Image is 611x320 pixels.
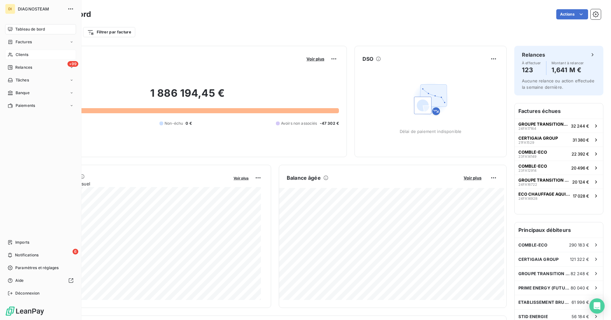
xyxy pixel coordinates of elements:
span: -47 302 € [320,121,339,126]
button: Filtrer par facture [83,27,135,37]
span: ECO CHAUFFAGE AQUITAINE [518,191,570,197]
button: COMBLE-ECO23FA1291420 496 € [515,161,603,175]
span: 24FA16722 [518,183,537,186]
span: Aucune relance ou action effectuée la semaine dernière. [522,78,594,90]
span: 23FA14149 [518,155,537,158]
span: GROUPE TRANSITION ENERGIE [518,122,568,127]
span: Non-échu [165,121,183,126]
h6: Principaux débiteurs [515,222,603,238]
span: COMBLE-ECO [518,150,547,155]
span: Délai de paiement indisponible [400,129,462,134]
span: Avoirs non associés [281,121,317,126]
span: Paramètres et réglages [15,265,59,271]
span: Banque [16,90,30,96]
span: 24FA14928 [518,197,537,200]
span: Voir plus [306,56,324,61]
span: DIAGNOSTEAM [18,6,64,11]
span: Relances [15,65,32,70]
span: STID ENERGIE [518,314,548,319]
span: 61 996 € [572,300,589,305]
span: Clients [16,52,28,58]
span: Voir plus [464,175,481,180]
button: COMBLE-ECO23FA1414922 392 € [515,147,603,161]
h4: 123 [522,65,541,75]
button: GROUPE TRANSITION ENERGIE24FA1672220 124 € [515,175,603,189]
span: Montant à relancer [551,61,584,65]
span: GROUPE TRANSITION ENERGIE [518,271,571,276]
h6: Relances [522,51,545,59]
span: 17 028 € [573,193,589,198]
span: À effectuer [522,61,541,65]
button: Voir plus [305,56,326,62]
span: 24FA17164 [518,127,536,130]
span: Tableau de bord [15,26,45,32]
span: 80 040 € [571,285,589,290]
button: Actions [556,9,588,19]
span: ETABLISSEMENT BRUNET [518,300,572,305]
div: DI [5,4,15,14]
span: 20 496 € [571,165,589,170]
span: 121 322 € [570,257,589,262]
span: 82 248 € [571,271,589,276]
span: COMBLE-ECO [518,242,548,247]
button: Voir plus [462,175,483,181]
h4: 1,641 M € [551,65,584,75]
button: Voir plus [232,175,250,181]
span: 21FA1529 [518,141,534,144]
span: Paiements [16,103,35,108]
span: Chiffre d'affaires mensuel [36,180,229,187]
span: 20 124 € [572,179,589,184]
span: 56 184 € [572,314,589,319]
span: 32 244 € [571,123,589,129]
img: Logo LeanPay [5,306,45,316]
span: Déconnexion [15,290,40,296]
h6: Factures échues [515,103,603,119]
span: Aide [15,278,24,283]
span: GROUPE TRANSITION ENERGIE [518,177,570,183]
span: 23FA12914 [518,169,537,172]
span: Voir plus [234,176,249,180]
span: Notifications [15,252,39,258]
a: Aide [5,275,76,286]
button: CERTIGAIA GROUP21FA152931 380 € [515,133,603,147]
span: PRIME ENERGY (FUTUR ENERGY) [518,285,571,290]
button: ECO CHAUFFAGE AQUITAINE24FA1492817 028 € [515,189,603,203]
button: GROUPE TRANSITION ENERGIE24FA1716432 244 € [515,119,603,133]
h2: 1 886 194,45 € [36,87,339,106]
span: 0 € [186,121,192,126]
span: +99 [67,61,78,67]
h6: Balance âgée [287,174,321,182]
div: Open Intercom Messenger [589,298,605,314]
img: Empty state [410,79,451,120]
span: CERTIGAIA GROUP [518,136,558,141]
span: Tâches [16,77,29,83]
span: CERTIGAIA GROUP [518,257,558,262]
span: 6 [73,249,78,254]
span: Imports [15,240,29,245]
span: 290 183 € [569,242,589,247]
span: COMBLE-ECO [518,163,547,169]
span: 22 392 € [572,151,589,157]
span: 31 380 € [572,137,589,143]
h6: DSO [362,55,373,63]
span: Factures [16,39,32,45]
